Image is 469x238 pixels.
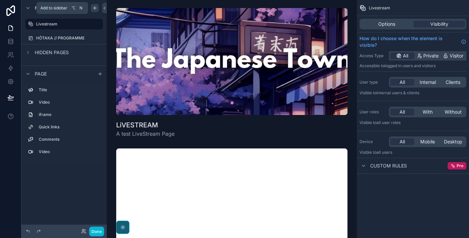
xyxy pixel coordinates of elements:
[457,163,463,168] span: Pro
[403,52,408,59] span: All
[360,35,466,48] a: How do I choose when the element is visible?
[35,5,49,11] span: Menu
[445,109,462,115] span: Without
[25,33,103,43] a: HŌTAKA // PROGRAMME
[400,109,405,115] span: All
[35,49,69,56] span: Hidden pages
[39,149,100,154] label: Video
[377,90,419,95] span: Internal users & clients
[39,137,100,142] label: Comments
[40,5,67,11] span: Add to sidebar
[360,150,466,155] p: Visible to
[36,35,101,41] label: HŌTAKA // PROGRAMME
[420,138,435,145] span: Mobile
[39,112,100,117] label: iframe
[385,63,436,68] span: Logged in users and visitors
[377,120,401,125] span: All user roles
[378,21,395,27] span: Options
[89,227,104,236] button: Done
[360,120,466,125] p: Visible to
[39,124,100,130] label: Quick links
[360,80,386,85] label: User type
[423,109,433,115] span: With
[369,5,390,11] span: Livestream
[360,53,386,58] label: Access Type
[360,109,386,115] label: User roles
[360,35,458,48] span: How do I choose when the element is visible?
[78,5,83,11] span: N
[377,150,392,155] span: all users
[36,21,99,27] label: Livestream
[400,79,405,86] span: All
[446,79,460,86] span: Clients
[360,139,386,144] label: Device
[400,138,405,145] span: All
[21,82,107,164] div: scrollable content
[450,52,463,59] span: Visitor
[360,63,466,69] p: Accessible to
[71,5,76,11] span: ⌥
[25,19,103,29] a: Livestream
[430,21,448,27] span: Visibility
[39,87,100,93] label: Title
[360,90,466,96] p: Visible to
[423,52,439,59] span: Private
[39,100,100,105] label: Video
[370,162,407,169] span: Custom rules
[35,71,47,77] span: Page
[444,138,462,145] span: Desktop
[420,79,436,86] span: Internal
